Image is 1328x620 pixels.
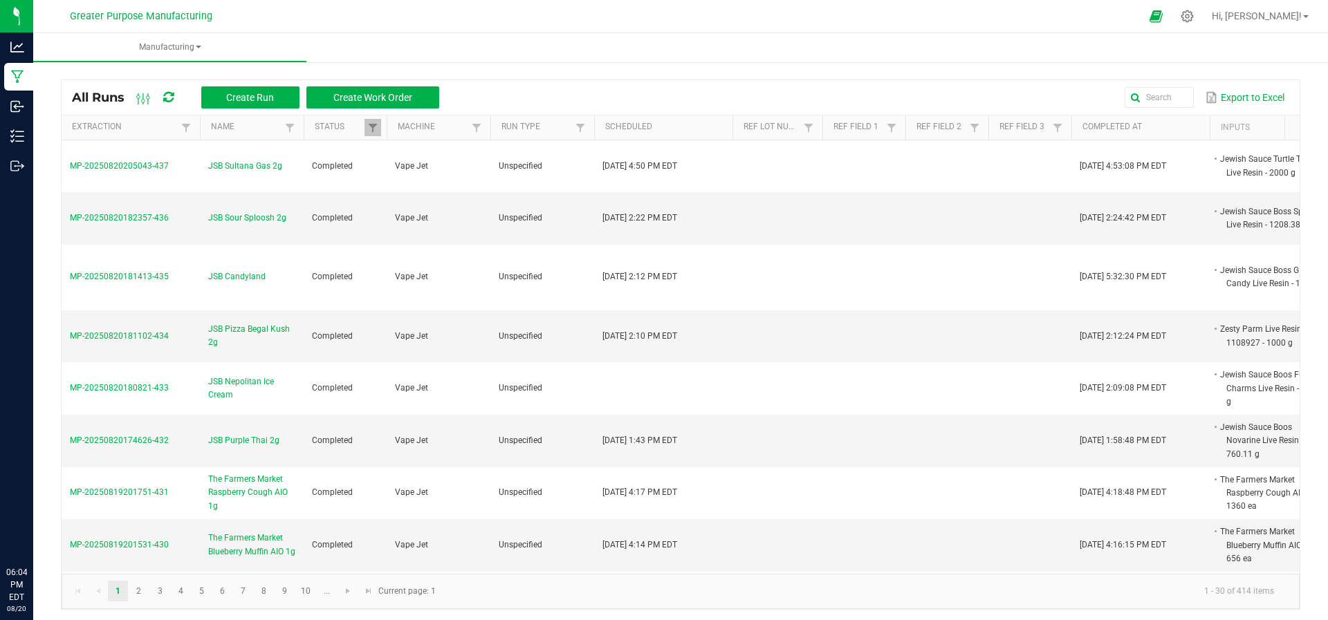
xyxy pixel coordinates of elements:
span: [DATE] 4:18:48 PM EDT [1080,487,1166,497]
span: Greater Purpose Manufacturing [70,10,212,22]
span: [DATE] 2:22 PM EDT [602,213,677,223]
span: Unspecified [499,540,542,549]
a: Page 7 [233,581,253,601]
span: MP-20250819201751-431 [70,487,169,497]
a: Filter [883,119,900,136]
span: The Farmers Market Raspberry Cough AIO 1g [208,473,295,513]
span: Unspecified [499,331,542,341]
li: The Farmers Market Raspberry Cough AIO 1g - 1360 ea [1218,473,1327,514]
a: Page 1 [108,581,128,601]
span: MP-20250820182357-436 [70,213,169,223]
span: Vape Jet [395,161,428,171]
span: MP-20250820181413-435 [70,272,169,281]
a: Ref Lot NumberSortable [744,122,800,133]
span: Completed [312,487,353,497]
span: MP-20250820181102-434 [70,331,169,341]
kendo-pager-info: 1 - 30 of 414 items [444,580,1285,603]
li: The Farmers Market Blueberry Muffin AIO 1g - 656 ea [1218,525,1327,565]
a: Filter [1049,119,1066,136]
li: Jewish Sauce Boss GMO Candy Live Resin - 1000 g [1218,263,1327,290]
span: Completed [312,383,353,393]
a: Page 2 [129,581,149,601]
span: Vape Jet [395,331,428,341]
a: Filter [966,119,983,136]
a: Ref Field 3Sortable [999,122,1049,133]
span: [DATE] 1:58:48 PM EDT [1080,435,1166,445]
span: Unspecified [499,272,542,281]
span: Completed [312,435,353,445]
span: Create Run [226,92,274,103]
li: Jewish Sauce Boos Funky Charms Live Resin - 755.5 g [1218,368,1327,408]
span: [DATE] 4:17 PM EDT [602,487,677,497]
span: [DATE] 4:50 PM EDT [602,161,677,171]
span: JSB Sultana Gas 2g [208,160,282,173]
span: Unspecified [499,161,542,171]
span: Vape Jet [395,383,428,393]
span: MP-20250819201531-430 [70,540,169,549]
span: JSB Nepolitan Ice Cream [208,375,295,402]
span: Completed [312,540,353,549]
span: Vape Jet [395,487,428,497]
span: [DATE] 5:32:30 PM EDT [1080,272,1166,281]
span: JSB Pizza Begal Kush 2g [208,323,295,349]
span: [DATE] 2:24:42 PM EDT [1080,213,1166,223]
inline-svg: Inventory [10,129,24,143]
iframe: Resource center [14,509,55,551]
span: Completed [312,272,353,281]
span: Unspecified [499,213,542,223]
span: JSB Purple Thai 2g [208,434,279,447]
a: Page 10 [296,581,316,601]
a: Page 5 [192,581,212,601]
span: The Farmers Market Blueberry Muffin AIO 1g [208,532,295,558]
button: Create Run [201,86,299,109]
span: [DATE] 2:10 PM EDT [602,331,677,341]
span: Vape Jet [395,435,428,445]
inline-svg: Inbound [10,100,24,113]
button: Export to Excel [1202,86,1288,109]
inline-svg: Outbound [10,159,24,173]
span: [DATE] 4:14 PM EDT [602,540,677,549]
iframe: Resource center unread badge [41,507,57,524]
span: Completed [312,213,353,223]
a: MachineSortable [398,122,468,133]
span: Go to the last page [363,585,374,596]
a: Go to the last page [358,581,378,601]
span: MP-20250820180821-433 [70,383,169,393]
a: Page 3 [150,581,170,601]
span: Completed [312,161,353,171]
span: [DATE] 4:53:08 PM EDT [1080,161,1166,171]
span: Vape Jet [395,213,428,223]
button: Create Work Order [306,86,439,109]
span: MP-20250820205043-437 [70,161,169,171]
span: Unspecified [499,487,542,497]
inline-svg: Manufacturing [10,70,24,84]
a: Filter [572,119,589,136]
span: Create Work Order [333,92,412,103]
li: Zesty Parm Live Resin-1108927 - 1000 g [1218,322,1327,349]
a: Filter [800,119,817,136]
span: [DATE] 2:12 PM EDT [602,272,677,281]
li: Jewish Sauce Turtle Taffy Live Resin - 2000 g [1218,152,1327,179]
input: Search [1125,87,1194,108]
a: ScheduledSortable [605,122,727,133]
div: Manage settings [1179,10,1196,23]
a: Filter [468,119,485,136]
span: Vape Jet [395,272,428,281]
span: Vape Jet [395,540,428,549]
li: Jewish Sauce Boss Sploosh Live Resin - 1208.38 g [1218,205,1327,232]
a: Filter [178,119,194,136]
li: Jewish Sauce Boos Novarine Live Resin - 760.11 g [1218,420,1327,461]
a: Filter [365,119,381,136]
a: Go to the next page [338,581,358,601]
span: Manufacturing [33,41,306,53]
span: Open Ecommerce Menu [1141,3,1172,30]
a: Page 8 [254,581,274,601]
span: [DATE] 2:12:24 PM EDT [1080,331,1166,341]
a: Completed AtSortable [1082,122,1204,133]
p: 06:04 PM EDT [6,566,27,603]
a: Ref Field 1Sortable [833,122,883,133]
span: [DATE] 1:43 PM EDT [602,435,677,445]
a: NameSortable [211,122,281,133]
a: Ref Field 2Sortable [916,122,966,133]
a: Run TypeSortable [501,122,571,133]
